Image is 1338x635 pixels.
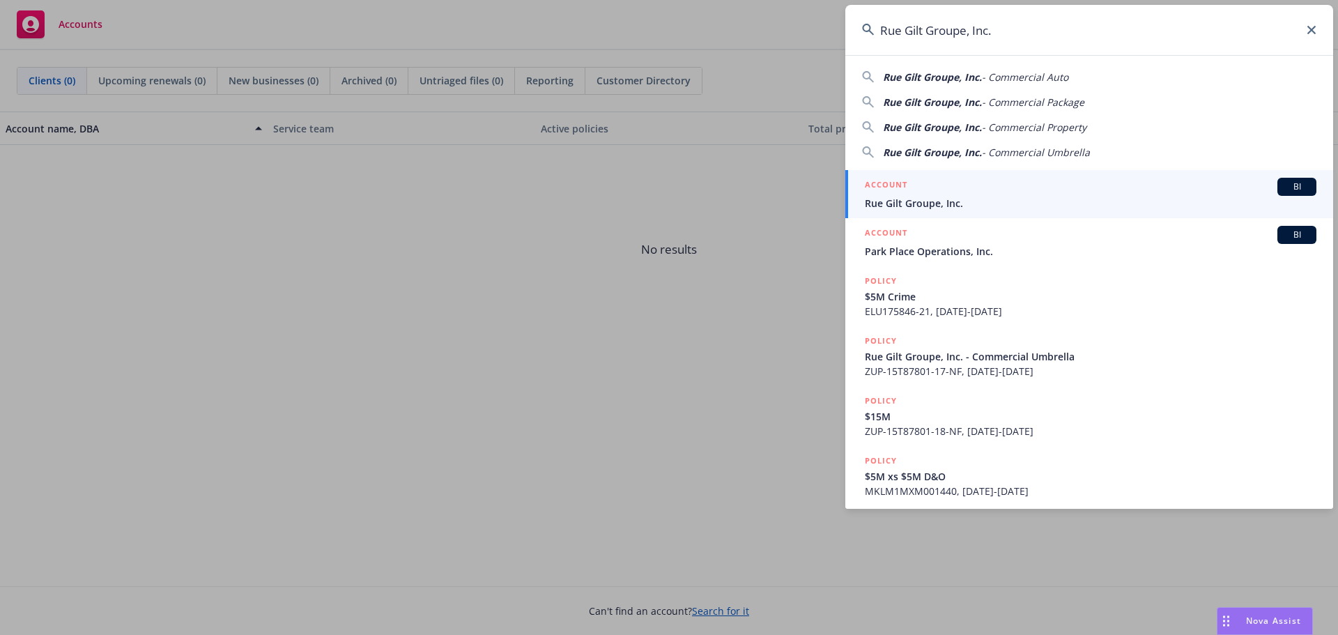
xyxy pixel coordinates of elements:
[1283,181,1311,193] span: BI
[865,178,907,194] h5: ACCOUNT
[865,469,1316,484] span: $5M xs $5M D&O
[865,274,897,288] h5: POLICY
[865,196,1316,211] span: Rue Gilt Groupe, Inc.
[1217,608,1235,634] div: Drag to move
[883,95,982,109] span: Rue Gilt Groupe, Inc.
[865,244,1316,259] span: Park Place Operations, Inc.
[865,454,897,468] h5: POLICY
[883,146,982,159] span: Rue Gilt Groupe, Inc.
[845,170,1333,218] a: ACCOUNTBIRue Gilt Groupe, Inc.
[1283,229,1311,241] span: BI
[865,289,1316,304] span: $5M Crime
[982,146,1090,159] span: - Commercial Umbrella
[1246,615,1301,627] span: Nova Assist
[865,304,1316,319] span: ELU175846-21, [DATE]-[DATE]
[865,409,1316,424] span: $15M
[1217,607,1313,635] button: Nova Assist
[845,386,1333,446] a: POLICY$15MZUP-15T87801-18-NF, [DATE]-[DATE]
[883,70,982,84] span: Rue Gilt Groupe, Inc.
[865,364,1316,378] span: ZUP-15T87801-17-NF, [DATE]-[DATE]
[982,70,1068,84] span: - Commercial Auto
[865,334,897,348] h5: POLICY
[865,394,897,408] h5: POLICY
[865,349,1316,364] span: Rue Gilt Groupe, Inc. - Commercial Umbrella
[982,121,1086,134] span: - Commercial Property
[845,266,1333,326] a: POLICY$5M CrimeELU175846-21, [DATE]-[DATE]
[845,218,1333,266] a: ACCOUNTBIPark Place Operations, Inc.
[865,424,1316,438] span: ZUP-15T87801-18-NF, [DATE]-[DATE]
[982,95,1084,109] span: - Commercial Package
[845,5,1333,55] input: Search...
[845,446,1333,506] a: POLICY$5M xs $5M D&OMKLM1MXM001440, [DATE]-[DATE]
[865,226,907,243] h5: ACCOUNT
[883,121,982,134] span: Rue Gilt Groupe, Inc.
[865,484,1316,498] span: MKLM1MXM001440, [DATE]-[DATE]
[845,326,1333,386] a: POLICYRue Gilt Groupe, Inc. - Commercial UmbrellaZUP-15T87801-17-NF, [DATE]-[DATE]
